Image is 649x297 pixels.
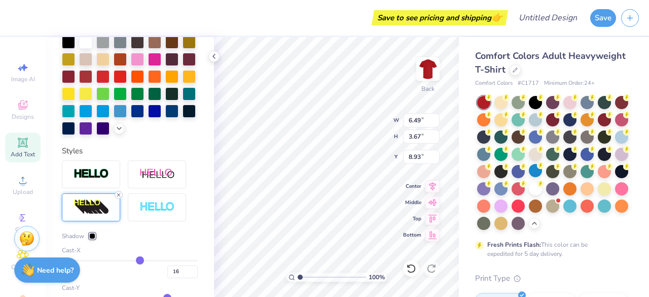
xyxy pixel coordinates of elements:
span: Cast-X [62,246,81,255]
strong: Need help? [37,266,74,275]
span: Greek [15,225,31,234]
span: Bottom [403,232,421,239]
span: Upload [13,188,33,196]
span: # C1717 [518,79,539,88]
span: Designs [12,113,34,121]
span: Clipart & logos [5,263,41,279]
div: This color can be expedited for 5 day delivery. [487,240,612,258]
div: Styles [62,145,198,157]
strong: Fresh Prints Flash: [487,241,541,249]
span: 100 % [369,273,385,282]
span: Comfort Colors [475,79,513,88]
button: Save [590,9,616,27]
span: 👉 [491,11,502,23]
span: Image AI [11,75,35,83]
div: Back [421,84,435,93]
span: Minimum Order: 24 + [544,79,595,88]
span: Comfort Colors Adult Heavyweight T-Shirt [475,50,626,76]
input: Untitled Design [511,8,585,28]
img: 3d Illusion [74,199,109,215]
div: Print Type [475,273,629,284]
span: Center [403,183,421,190]
div: Save to see pricing and shipping [374,10,506,25]
span: Top [403,215,421,222]
img: Shadow [139,168,175,181]
span: Shadow [62,232,84,241]
img: Back [418,59,438,79]
span: Middle [403,199,421,206]
span: Cast-Y [62,283,80,292]
img: Negative Space [139,202,175,213]
span: Add Text [11,150,35,158]
img: Stroke [74,168,109,180]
